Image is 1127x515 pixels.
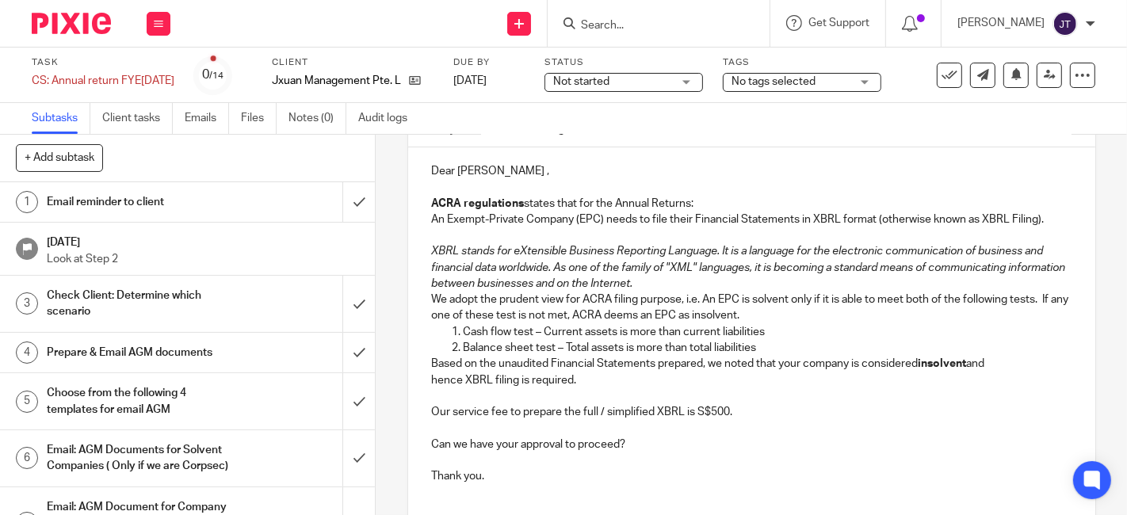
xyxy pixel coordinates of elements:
p: We adopt the prudent view for ACRA filing purpose, i.e. An EPC is solvent only if it is able to m... [432,292,1072,324]
h1: Check Client: Determine which scenario [47,284,234,324]
strong: insolvent [919,358,967,369]
label: Status [544,56,703,69]
a: Subtasks [32,103,90,134]
strong: ACRA regulations [432,198,525,209]
p: [PERSON_NAME] [957,15,1045,31]
a: Emails [185,103,229,134]
input: Search [579,19,722,33]
img: Pixie [32,13,111,34]
label: Due by [453,56,525,69]
span: No tags selected [732,76,816,87]
p: Dear [PERSON_NAME] , [432,163,1072,179]
div: 4 [16,341,38,364]
div: 3 [16,292,38,315]
div: 6 [16,447,38,469]
h1: [DATE] [47,231,359,250]
p: states that for the Annual Returns: [432,196,1072,212]
span: Not started [553,76,609,87]
div: CS: Annual return FYE31 Mar 2025 [32,73,174,89]
img: svg%3E [1053,11,1078,36]
p: An Exempt-Private Company (EPC) needs to file their Financial Statements in XBRL format (otherwis... [432,212,1072,227]
h1: Email reminder to client [47,190,234,214]
label: Tags [723,56,881,69]
span: [DATE] [453,75,487,86]
p: Our service fee to prepare the full / simplified XBRL is S$500. [432,404,1072,420]
label: Client [272,56,434,69]
p: Jxuan Management Pte. Ltd. [272,73,401,89]
label: Task [32,56,174,69]
small: /14 [210,71,224,80]
div: 1 [16,191,38,213]
em: XBRL stands for eXtensible Business Reporting Language. It is a language for the electronic commu... [432,246,1068,289]
a: Client tasks [102,103,173,134]
p: Balance sheet test – Total assets is more than total liabilities [464,340,1072,356]
span: Get Support [808,17,869,29]
div: 0 [203,66,224,84]
a: Notes (0) [288,103,346,134]
h1: Choose from the following 4 templates for email AGM [47,381,234,422]
p: Can we have your approval to proceed? [432,437,1072,452]
p: Look at Step 2 [47,251,359,267]
h1: Email: AGM Documents for Solvent Companies ( Only if we are Corpsec) [47,438,234,479]
div: 5 [16,391,38,413]
p: Based on the unaudited Financial Statements prepared, we noted that your company is considered an... [432,356,1072,388]
h1: Prepare & Email AGM documents [47,341,234,364]
p: Cash flow test – Current assets is more than current liabilities [464,324,1072,340]
div: CS: Annual return FYE[DATE] [32,73,174,89]
button: + Add subtask [16,144,103,171]
a: Audit logs [358,103,419,134]
a: Files [241,103,277,134]
p: Thank you. [432,468,1072,484]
